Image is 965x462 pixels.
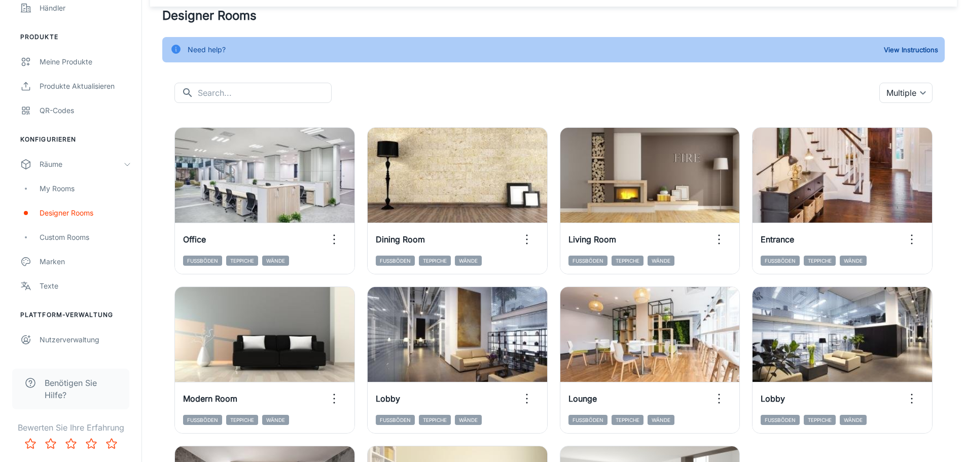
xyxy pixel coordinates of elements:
button: View Instructions [881,42,941,57]
span: Wände [262,256,289,266]
span: Teppiche [804,415,836,425]
input: Search... [198,83,332,103]
div: Meine Produkte [40,56,131,67]
span: Fußböden [376,415,415,425]
span: Fußböden [761,256,800,266]
div: Designer Rooms [40,207,131,219]
span: Fußböden [568,415,607,425]
span: Fußböden [183,256,222,266]
h6: Office [183,233,206,245]
div: My Rooms [40,183,131,194]
span: Wände [840,256,867,266]
h4: Designer Rooms [162,7,945,25]
span: Wände [455,415,482,425]
div: Nutzerverwaltung [40,334,131,345]
h6: Lobby [376,393,400,405]
button: Rate 4 star [81,434,101,454]
h6: Living Room [568,233,616,245]
span: Fußböden [568,256,607,266]
span: Wände [648,256,674,266]
span: Wände [262,415,289,425]
h6: Modern Room [183,393,237,405]
h6: Dining Room [376,233,425,245]
h6: Entrance [761,233,794,245]
span: Teppiche [419,415,451,425]
button: Rate 3 star [61,434,81,454]
div: Marken [40,256,131,267]
span: Teppiche [419,256,451,266]
span: Wände [455,256,482,266]
span: Fußböden [183,415,222,425]
span: Teppiche [226,256,258,266]
button: Rate 5 star [101,434,122,454]
div: QR-Codes [40,105,131,116]
span: Teppiche [226,415,258,425]
span: Teppiche [612,256,644,266]
div: Texte [40,280,131,292]
div: Custom Rooms [40,232,131,243]
div: Räume [40,159,123,170]
span: Teppiche [612,415,644,425]
div: Händler [40,3,131,14]
span: Wände [648,415,674,425]
h6: Lobby [761,393,785,405]
span: Wände [840,415,867,425]
p: Bewerten Sie Ihre Erfahrung [8,421,133,434]
div: Need help? [188,40,226,59]
span: Benötigen Sie Hilfe? [45,377,117,401]
div: Multiple [879,83,933,103]
div: Produkte aktualisieren [40,81,131,92]
button: Rate 1 star [20,434,41,454]
span: Teppiche [804,256,836,266]
span: Fußböden [376,256,415,266]
span: Fußböden [761,415,800,425]
button: Rate 2 star [41,434,61,454]
h6: Lounge [568,393,597,405]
